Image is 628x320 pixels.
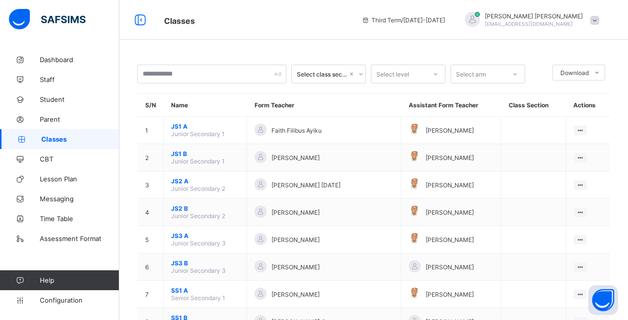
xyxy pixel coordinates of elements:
[426,181,474,189] span: [PERSON_NAME]
[171,158,225,165] span: Junior Secondary 1
[271,181,341,189] span: [PERSON_NAME] [DATE]
[40,215,119,223] span: Time Table
[426,263,474,271] span: [PERSON_NAME]
[426,154,474,161] span: [PERSON_NAME]
[361,16,445,24] span: session/term information
[171,232,239,240] span: JS3 A
[171,150,239,158] span: JS1 B
[138,199,164,226] td: 4
[171,185,225,192] span: Junior Secondary 2
[138,171,164,199] td: 3
[171,212,225,220] span: Junior Secondary 2
[171,267,226,274] span: Junior Secondary 3
[164,94,247,117] th: Name
[401,94,501,117] th: Assistant Form Teacher
[171,177,239,185] span: JS2 A
[40,296,119,304] span: Configuration
[171,259,239,267] span: JS3 B
[171,123,239,130] span: JS1 A
[456,65,486,83] div: Select arm
[164,16,195,26] span: Classes
[247,94,401,117] th: Form Teacher
[40,115,119,123] span: Parent
[138,253,164,281] td: 6
[138,117,164,144] td: 1
[376,65,409,83] div: Select level
[297,71,348,78] div: Select class section
[171,294,225,302] span: Senior Secondary 1
[40,276,119,284] span: Help
[426,291,474,298] span: [PERSON_NAME]
[138,94,164,117] th: S/N
[426,127,474,134] span: [PERSON_NAME]
[40,235,119,242] span: Assessment Format
[40,95,119,103] span: Student
[171,205,239,212] span: JS2 B
[501,94,566,117] th: Class Section
[9,9,86,30] img: safsims
[138,226,164,253] td: 5
[138,144,164,171] td: 2
[560,69,589,77] span: Download
[40,155,119,163] span: CBT
[171,130,225,138] span: Junior Secondary 1
[271,291,320,298] span: [PERSON_NAME]
[271,209,320,216] span: [PERSON_NAME]
[271,236,320,243] span: [PERSON_NAME]
[426,209,474,216] span: [PERSON_NAME]
[271,154,320,161] span: [PERSON_NAME]
[426,236,474,243] span: [PERSON_NAME]
[485,12,583,20] span: [PERSON_NAME] [PERSON_NAME]
[40,56,119,64] span: Dashboard
[40,175,119,183] span: Lesson Plan
[271,127,322,134] span: Faith Filibus Ayiku
[171,287,239,294] span: SS1 A
[455,12,604,28] div: FrancisVICTOR
[588,285,618,315] button: Open asap
[566,94,610,117] th: Actions
[40,76,119,83] span: Staff
[485,21,573,27] span: [EMAIL_ADDRESS][DOMAIN_NAME]
[271,263,320,271] span: [PERSON_NAME]
[40,195,119,203] span: Messaging
[171,240,226,247] span: Junior Secondary 3
[138,281,164,308] td: 7
[41,135,119,143] span: Classes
